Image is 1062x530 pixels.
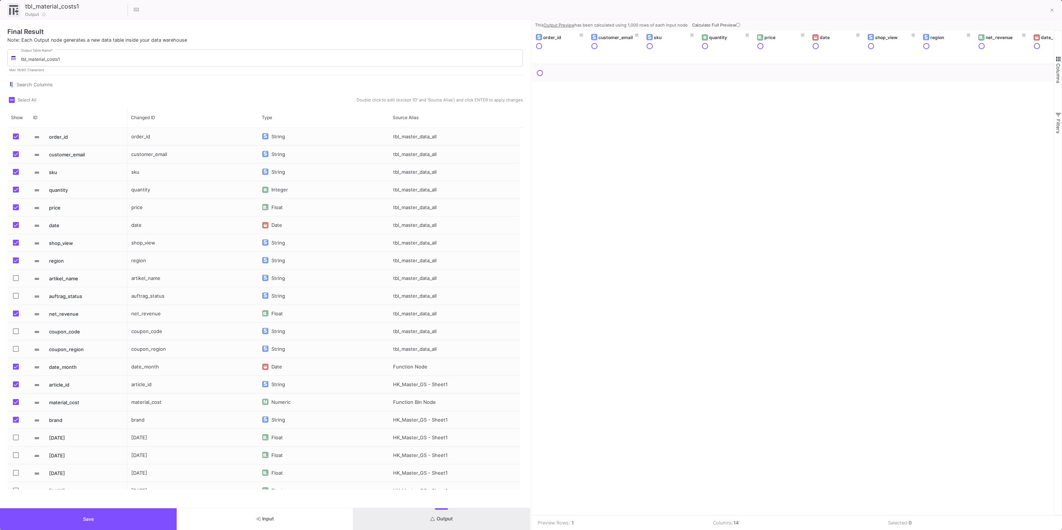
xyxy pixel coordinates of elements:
div: This has been calculated using 1,000 rows of each input node [535,22,689,28]
div: Press SPACE to select this row. [127,287,520,305]
div: tbl_master_data_all [389,163,520,181]
div: sku [654,35,690,40]
div: customer_email [127,146,258,163]
div: String [271,146,288,163]
div: [DATE] [127,464,258,482]
div: Press SPACE to select this row. [7,429,127,447]
span: Save [83,516,94,522]
div: String [271,323,288,340]
div: Date [271,216,285,234]
div: Press SPACE to select this row. [7,305,127,323]
div: shop_view [127,234,258,252]
div: region [930,35,967,40]
div: tbl_master_data_all [389,287,520,305]
div: Press SPACE to select this row. [7,482,127,500]
mat-hint: Max 19/90 Characters [9,68,44,72]
div: String [271,163,288,181]
div: Press SPACE to select this row. [7,323,127,340]
div: tbl_master_data_all [389,340,520,358]
span: customer_email [49,146,123,163]
span: brand [49,412,123,429]
div: Press SPACE to select this row. [127,128,520,146]
div: order_id [543,35,580,40]
u: Output Preview [544,22,575,28]
div: Press SPACE to select this row. [7,411,127,429]
div: auftrag_status [127,287,258,305]
div: Press SPACE to select this row. [7,464,127,482]
div: [DATE] [127,429,258,446]
input: Search for Name, Type, etc. [17,82,523,88]
img: Integration type child icon [11,55,16,61]
button: Calculate Full Preview [691,20,743,31]
div: HK_Master_GS - Sheet1 [389,482,520,499]
span: Type [262,115,272,120]
input: Node Title... [23,1,126,11]
span: Filters [1055,119,1061,134]
div: String [271,411,288,429]
div: Press SPACE to select this row. [7,340,127,358]
span: coupon_region [49,341,123,358]
div: Numeric [271,394,294,411]
div: String [271,287,288,305]
td: Columns: [707,516,882,530]
div: [DATE] [127,447,258,464]
div: tbl_master_data_all [389,128,520,145]
div: Press SPACE to select this row. [7,163,127,181]
div: Press SPACE to select this row. [127,447,520,464]
div: Press SPACE to select this row. [7,234,127,252]
div: article_id [127,376,258,393]
b: 0 [909,520,912,526]
div: Function Bin Node [389,394,520,411]
div: net_revenue [127,305,258,322]
div: date [127,216,258,234]
div: order_id [127,128,258,145]
span: order_id [49,128,123,146]
button: Hotkeys List [129,3,144,17]
span: [DATE] [49,465,123,482]
span: auftrag_status [49,288,123,305]
input: Output table name [21,56,520,62]
div: tbl_master_data_all [389,146,520,163]
div: Press SPACE to select this row. [127,340,520,358]
div: Press SPACE to select this row. [7,394,127,411]
div: String [271,376,288,394]
div: shop_view [875,35,912,40]
span: Source Alias [393,115,419,120]
span: sku [49,164,123,181]
div: String [271,234,288,252]
div: String [271,252,288,270]
div: sku [127,163,258,181]
div: Press SPACE to select this row. [127,146,520,163]
div: tbl_master_data_all [389,199,520,216]
span: shop_view [49,235,123,252]
div: Press SPACE to select this row. [7,376,127,394]
div: Float [271,429,286,447]
div: tbl_master_data_all [389,305,520,322]
b: 1 [572,519,574,526]
div: Press SPACE to select this row. [7,358,127,376]
div: tbl_master_data_all [389,252,520,269]
img: columns.svg [7,82,15,88]
img: output-ui.svg [9,5,19,15]
button: Output [353,508,530,530]
div: Press SPACE to select this row. [127,216,520,234]
div: HK_Master_GS - Sheet1 [389,411,520,429]
div: region [127,252,258,269]
div: tbl_master_data_all [389,181,520,198]
div: Float [271,447,286,464]
div: Function Node [389,358,520,375]
span: region [49,252,123,270]
div: net_revenue [986,35,1022,40]
div: Date [271,358,285,376]
div: tbl_master_data_all [389,216,520,234]
span: Output [430,516,453,522]
div: String [271,128,288,146]
div: date_month [127,358,258,375]
div: String [271,340,288,358]
div: Press SPACE to select this row. [7,199,127,216]
span: article_id [49,376,123,394]
div: tbl_master_data_all [389,323,520,340]
div: Press SPACE to select this row. [127,323,520,340]
div: tbl_master_data_all [389,270,520,287]
div: Press SPACE to select this row. [127,394,520,411]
